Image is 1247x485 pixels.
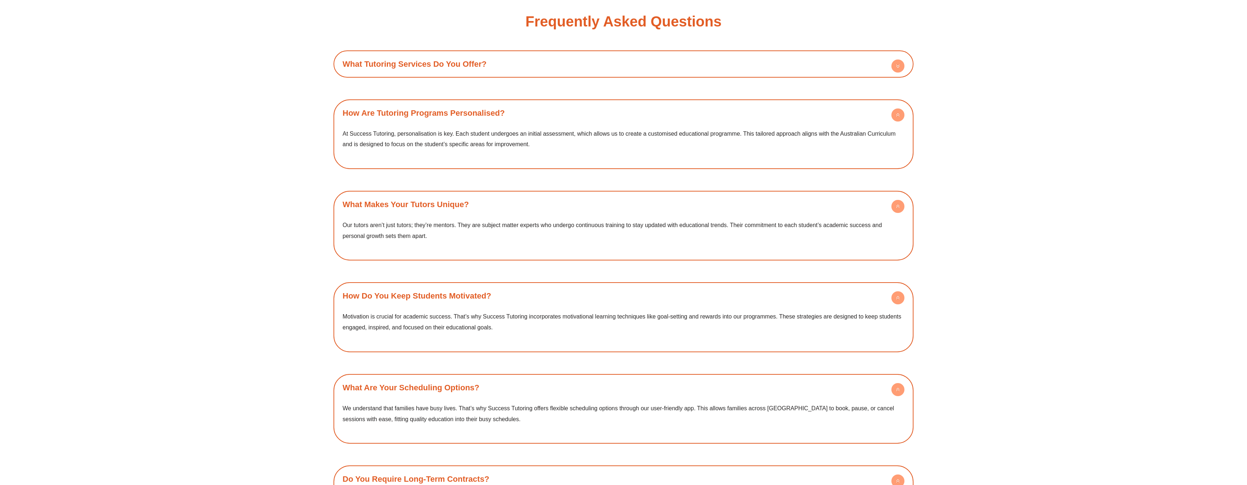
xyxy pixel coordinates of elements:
div: What Makes Your Tutors Unique? [337,194,910,214]
div: What Makes Your Tutors Unique? [337,214,910,257]
h2: Frequently Asked Questions [526,14,722,29]
a: What Makes Your Tutors Unique? [343,200,469,209]
div: How Do You Keep Students Motivated? [337,286,910,306]
iframe: Chat Widget [1211,450,1247,485]
div: How Are Tutoring Programs Personalised? [337,103,910,123]
div: How Do You Keep Students Motivated? [337,306,910,348]
span: At Success Tutoring, personalisation is key. Each student undergoes an initial assessment, which ... [343,131,896,148]
span: We understand that families have busy lives. That’s why Success Tutoring offers flexible scheduli... [343,405,894,422]
a: How Do You Keep Students Motivated? [343,291,491,300]
div: What Are Your Scheduling Options? [337,378,910,398]
div: What Are Your Scheduling Options? [337,398,910,440]
span: Motivation is crucial for academic success. That’s why Success Tutoring incorporates motivational... [343,313,901,330]
a: Do You Require Long-Term Contracts? [343,474,489,484]
span: Our tutors aren’t just tutors; they’re mentors. They are subject matter experts who undergo conti... [343,222,882,239]
div: How Are Tutoring Programs Personalised? [337,123,910,165]
div: What Tutoring Services Do You Offer? [337,54,910,74]
a: What Tutoring Services Do You Offer? [343,59,486,69]
a: How Are Tutoring Programs Personalised? [343,108,505,118]
a: What Are Your Scheduling Options? [343,383,479,392]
